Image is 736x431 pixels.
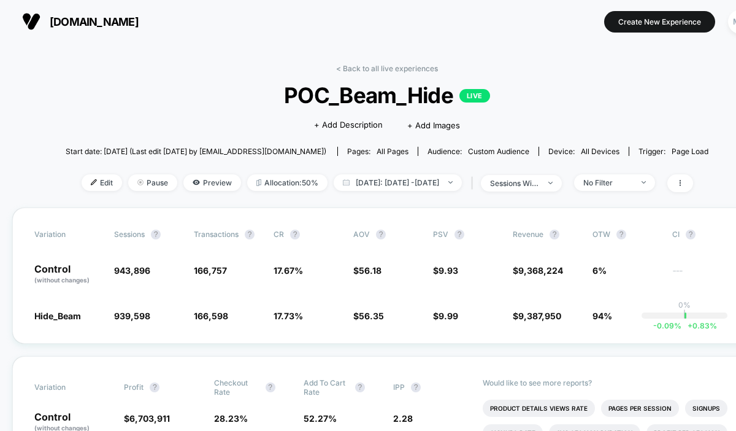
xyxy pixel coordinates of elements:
span: 943,896 [114,265,150,276]
div: Trigger: [638,147,708,156]
span: -0.09 % [653,321,681,330]
span: 17.73 % [274,311,303,321]
a: < Back to all live experiences [336,64,438,73]
li: Signups [685,400,727,417]
button: [DOMAIN_NAME] [18,12,142,31]
span: 9,387,950 [518,311,561,321]
img: end [448,181,453,184]
li: Product Details Views Rate [483,400,595,417]
img: end [548,182,553,184]
button: ? [290,230,300,239]
button: ? [616,230,626,239]
span: POC_Beam_Hide [98,82,677,108]
span: 2.28 [393,413,413,424]
span: 94% [592,311,612,321]
button: ? [150,382,159,392]
span: 52.27 % [304,413,337,424]
span: Add To Cart Rate [304,378,349,397]
span: 0.83 % [681,321,717,330]
span: + Add Description [314,119,383,131]
span: Preview [183,174,241,191]
button: ? [245,230,255,239]
span: [DATE]: [DATE] - [DATE] [334,174,462,191]
span: Transactions [194,230,239,239]
button: ? [355,382,365,392]
span: Profit [124,382,144,392]
div: Audience: [427,147,529,156]
span: 9,368,224 [518,265,563,276]
span: 9.99 [439,311,458,321]
span: Edit [82,174,122,191]
span: Checkout Rate [214,378,259,397]
div: sessions with impression [490,179,539,188]
span: $ [433,265,458,276]
button: ? [376,230,386,239]
span: Custom Audience [468,147,529,156]
span: $ [513,265,563,276]
span: Hide_Beam [34,311,81,321]
img: end [642,181,646,184]
button: ? [686,230,696,239]
span: AOV [353,230,370,239]
span: 9.93 [439,265,458,276]
button: ? [151,230,161,239]
span: OTW [592,230,660,239]
span: 939,598 [114,311,150,321]
div: No Filter [583,178,632,187]
button: ? [550,230,559,239]
span: Device: [539,147,629,156]
span: Pause [128,174,177,191]
button: ? [454,230,464,239]
p: Control [34,264,102,285]
span: $ [353,265,381,276]
span: IPP [393,382,405,392]
div: Pages: [347,147,408,156]
span: $ [433,311,458,321]
span: $ [353,311,384,321]
span: all pages [377,147,408,156]
span: 6% [592,265,607,276]
span: Variation [34,378,102,397]
p: | [683,309,686,319]
span: Allocation: 50% [247,174,328,191]
span: 6,703,911 [129,413,170,424]
span: $ [513,311,561,321]
span: + [688,321,692,330]
span: Variation [34,230,102,239]
span: | [468,174,481,192]
img: Visually logo [22,12,40,31]
span: (without changes) [34,276,90,284]
button: ? [266,382,275,392]
span: + Add Images [407,120,460,130]
span: Page Load [672,147,708,156]
span: Sessions [114,230,145,239]
span: 56.35 [359,311,384,321]
span: 28.23 % [214,413,248,424]
span: all devices [581,147,619,156]
img: calendar [343,179,350,185]
span: $ [124,413,170,424]
img: edit [91,179,97,185]
button: Create New Experience [604,11,715,33]
span: 166,757 [194,265,227,276]
img: end [137,179,144,185]
span: 56.18 [359,265,381,276]
p: 0% [678,300,691,309]
p: LIVE [459,89,490,103]
span: Start date: [DATE] (Last edit [DATE] by [EMAIL_ADDRESS][DOMAIN_NAME]) [66,147,326,156]
span: [DOMAIN_NAME] [50,15,139,28]
span: CR [274,230,284,239]
li: Pages Per Session [601,400,679,417]
span: PSV [433,230,448,239]
span: Revenue [513,230,543,239]
button: ? [411,382,421,392]
img: rebalance [256,179,261,186]
span: 17.67 % [274,265,303,276]
span: 166,598 [194,311,228,321]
